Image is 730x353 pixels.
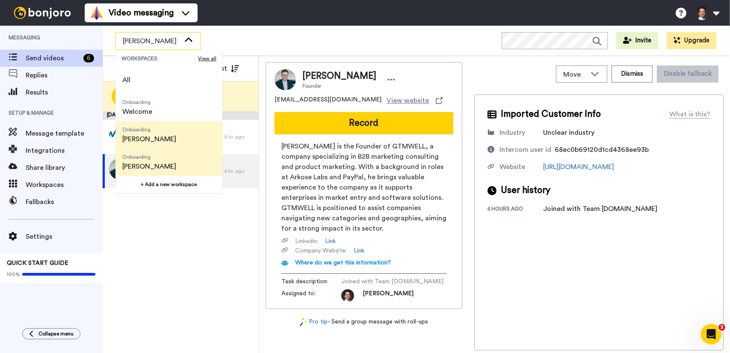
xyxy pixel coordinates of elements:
span: Onboarding [122,99,152,106]
span: Fallbacks [26,197,103,207]
div: What is this? [669,109,710,119]
div: - Send a group message with roll-ups [266,317,462,326]
img: bj-logo-header-white.svg [10,7,74,19]
span: Imported Customer Info [501,108,601,121]
span: Linkedin : [295,237,318,246]
span: User history [501,184,550,197]
span: Founder [302,83,376,89]
div: Industry [499,128,525,138]
span: [PERSON_NAME] [302,70,376,83]
div: 5 hr. ago [225,168,254,175]
span: 100% [7,271,20,278]
span: [PERSON_NAME] [122,161,176,172]
a: Pro tip [300,317,328,326]
span: Integrations [26,145,103,156]
span: Onboarding [122,126,176,133]
span: View website [387,95,429,106]
button: Collapse menu [22,328,80,339]
div: 5 hr. ago [225,133,254,140]
img: 4f688dbc-e381-4223-abd7-7a2ae40e3194.png [109,124,130,145]
span: Workspaces [26,180,103,190]
div: 6 [83,54,94,62]
span: Assigned to: [281,289,341,302]
span: View all [198,55,216,62]
span: Replies [26,70,103,80]
span: Results [26,87,103,98]
span: All [122,75,130,85]
button: Upgrade [667,32,716,49]
span: QUICK START GUIDE [7,260,68,266]
span: Task description : [281,277,341,286]
a: Link [354,246,364,255]
img: photo.jpg [341,289,354,302]
span: Collapse menu [38,330,74,337]
div: Joined with Team [DOMAIN_NAME] [543,204,657,214]
a: [URL][DOMAIN_NAME] [543,163,614,170]
span: Welcome [122,107,152,117]
a: Link [325,237,336,246]
span: Share library [26,163,103,173]
span: Message template [26,128,103,139]
button: Record [275,112,453,134]
span: Video messaging [109,7,174,19]
span: Send videos [26,53,80,63]
span: [PERSON_NAME] [123,36,180,46]
span: Where do we get this information? [295,260,391,266]
span: [EMAIL_ADDRESS][DOMAIN_NAME] [275,95,381,106]
span: [PERSON_NAME] [122,134,176,144]
a: View website [387,95,443,106]
button: Disable fallback [657,65,718,83]
img: vm-color.svg [90,6,103,20]
img: 1ae6f1c3-38da-4bd6-897e-36b9500ca13e.jpg [109,158,130,180]
img: Image of Erkin Gunay [275,69,296,90]
div: Website [499,162,525,172]
span: Company Website : [295,246,347,255]
button: Dismiss [612,65,653,83]
iframe: Intercom live chat [701,324,721,344]
span: 3 [718,324,725,331]
span: Unclear industry [543,129,594,136]
div: Intercom user id [499,145,551,155]
span: WORKSPACES [121,55,198,62]
span: Move [563,69,586,80]
span: Joined with Team [DOMAIN_NAME] [341,277,443,286]
div: [DATE] [103,111,259,120]
span: Settings [26,231,103,242]
button: + Add a new workspace [115,176,222,193]
span: [PERSON_NAME] [363,289,414,302]
span: 68ec0b69120d1cd4368ee93b [555,146,649,153]
button: Invite [616,32,658,49]
img: magic-wand.svg [300,317,307,326]
div: 5 hours ago [488,205,543,214]
span: [PERSON_NAME] is the Founder of GTMWELL, a company specializing in B2B marketing consulting and p... [281,141,446,234]
span: Onboarding [122,154,176,160]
